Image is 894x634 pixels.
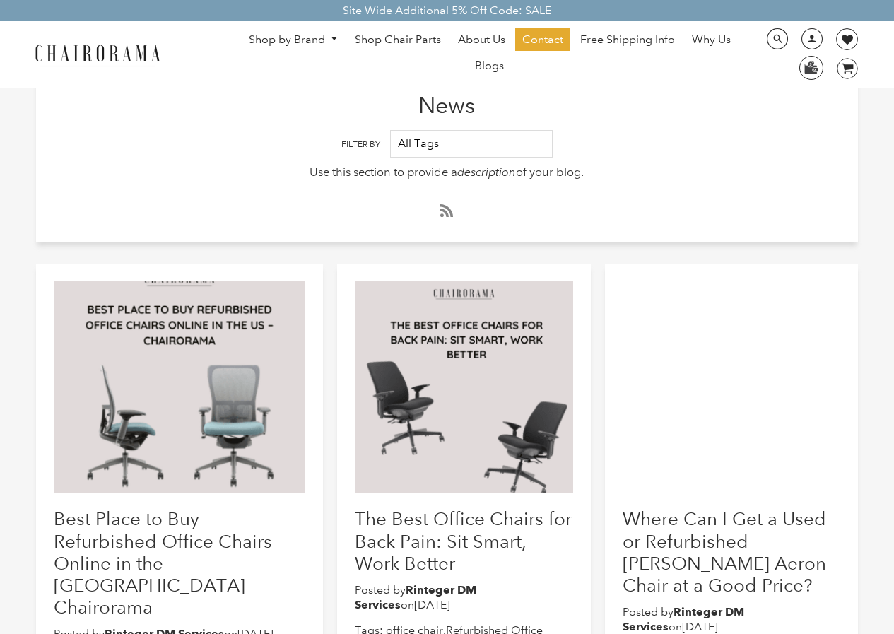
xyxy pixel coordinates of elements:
a: Contact [515,28,570,51]
time: [DATE] [682,620,718,633]
em: description [457,165,516,180]
a: About Us [451,28,512,51]
span: Why Us [692,33,731,47]
a: The Best Office Chairs for Back Pain: Sit Smart, Work Better [355,507,572,573]
a: Free Shipping Info [573,28,682,51]
time: [DATE] [414,598,450,611]
a: Shop Chair Parts [348,28,448,51]
span: About Us [458,33,505,47]
img: chairorama [27,42,168,67]
a: Blogs [468,54,511,77]
img: WhatsApp_Image_2024-07-12_at_16.23.01.webp [800,57,822,78]
nav: DesktopNavigation [228,28,751,81]
a: Where Can I Get a Used or Refurbished [PERSON_NAME] Aeron Chair at a Good Price? [623,507,826,596]
p: Use this section to provide a of your blog. [118,163,776,182]
h1: News [36,71,859,119]
p: Posted by on [355,583,573,613]
span: Free Shipping Info [580,33,675,47]
strong: Rinteger DM Services [623,605,744,633]
strong: Rinteger DM Services [355,583,476,611]
a: Best Place to Buy Refurbished Office Chairs Online in the [GEOGRAPHIC_DATA] – Chairorama [54,507,272,618]
span: Blogs [475,59,504,74]
a: Shop by Brand [242,29,345,51]
span: Shop Chair Parts [355,33,441,47]
label: Filter By [341,139,380,150]
a: Why Us [685,28,738,51]
span: Contact [522,33,563,47]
